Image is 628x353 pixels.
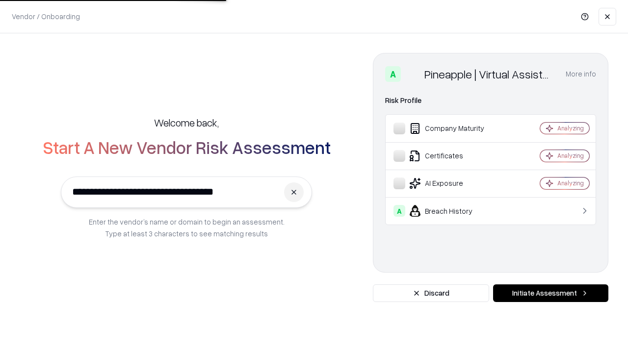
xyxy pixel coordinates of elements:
[393,205,511,217] div: Breach History
[393,205,405,217] div: A
[393,123,511,134] div: Company Maturity
[393,150,511,162] div: Certificates
[43,137,331,157] h2: Start A New Vendor Risk Assessment
[373,284,489,302] button: Discard
[493,284,608,302] button: Initiate Assessment
[385,95,596,106] div: Risk Profile
[557,179,584,187] div: Analyzing
[393,177,511,189] div: AI Exposure
[154,116,219,129] h5: Welcome back,
[424,66,554,82] div: Pineapple | Virtual Assistant Agency
[385,66,401,82] div: A
[557,124,584,132] div: Analyzing
[557,151,584,160] div: Analyzing
[566,65,596,83] button: More info
[405,66,420,82] img: Pineapple | Virtual Assistant Agency
[89,216,285,239] p: Enter the vendor’s name or domain to begin an assessment. Type at least 3 characters to see match...
[12,11,80,22] p: Vendor / Onboarding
